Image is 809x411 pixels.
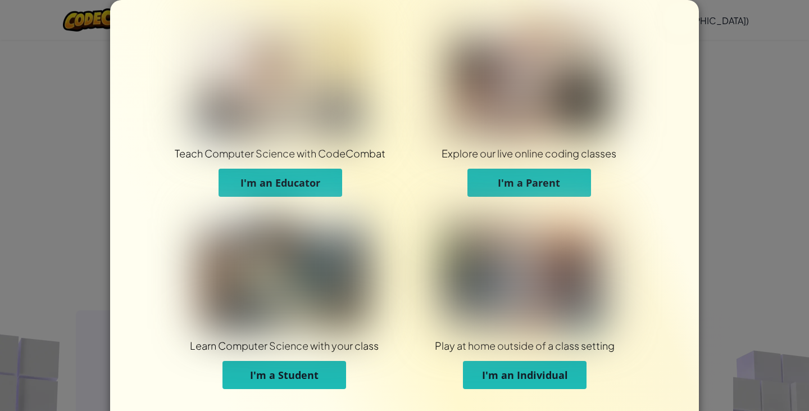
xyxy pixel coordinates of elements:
[240,176,320,189] span: I'm an Educator
[482,368,568,382] span: I'm an Individual
[248,338,801,353] div: Play at home outside of a class setting
[250,368,319,382] span: I'm a Student
[219,169,342,197] button: I'm an Educator
[222,361,346,389] button: I'm a Student
[467,169,591,197] button: I'm a Parent
[463,361,587,389] button: I'm an Individual
[673,11,688,28] img: close icon
[445,25,613,138] img: For Parents
[196,25,365,138] img: For Educators
[498,176,560,189] span: I'm a Parent
[200,218,369,330] img: For Students
[440,218,609,330] img: For Individuals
